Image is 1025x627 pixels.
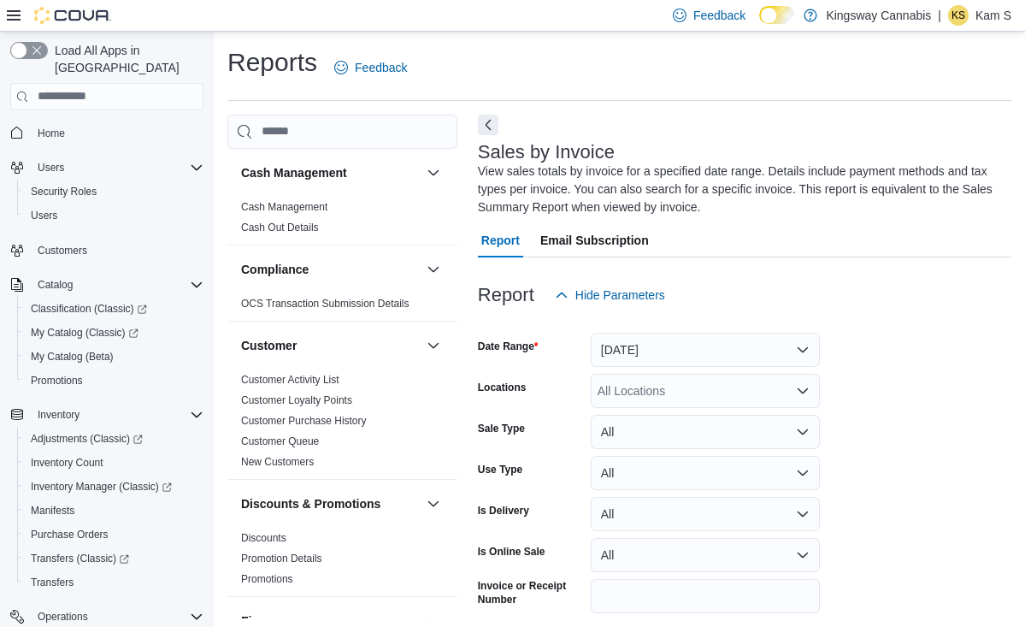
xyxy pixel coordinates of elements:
[24,476,203,497] span: Inventory Manager (Classic)
[591,333,820,367] button: [DATE]
[355,59,407,76] span: Feedback
[17,451,210,475] button: Inventory Count
[24,524,203,545] span: Purchase Orders
[38,161,64,174] span: Users
[24,572,203,593] span: Transfers
[241,573,293,585] a: Promotions
[31,405,86,425] button: Inventory
[31,606,95,627] button: Operations
[17,345,210,369] button: My Catalog (Beta)
[31,157,203,178] span: Users
[24,299,154,319] a: Classification (Classic)
[478,579,584,606] label: Invoice or Receipt Number
[759,6,795,24] input: Dark Mode
[38,244,87,257] span: Customers
[478,115,498,135] button: Next
[17,297,210,321] a: Classification (Classic)
[948,5,969,26] div: Kam S
[24,476,179,497] a: Inventory Manager (Classic)
[24,346,203,367] span: My Catalog (Beta)
[38,278,73,292] span: Catalog
[31,405,203,425] span: Inventory
[227,45,317,80] h1: Reports
[938,5,941,26] p: |
[31,240,203,261] span: Customers
[24,299,203,319] span: Classification (Classic)
[423,259,444,280] button: Compliance
[693,7,745,24] span: Feedback
[227,197,457,245] div: Cash Management
[48,42,203,76] span: Load All Apps in [GEOGRAPHIC_DATA]
[3,238,210,263] button: Customers
[17,321,210,345] a: My Catalog (Classic)
[31,122,203,144] span: Home
[591,538,820,572] button: All
[478,340,539,353] label: Date Range
[31,350,114,364] span: My Catalog (Beta)
[17,523,210,547] button: Purchase Orders
[17,180,210,204] button: Security Roles
[17,499,210,523] button: Manifests
[241,261,420,278] button: Compliance
[478,504,529,518] label: Is Delivery
[31,528,109,541] span: Purchase Orders
[17,204,210,228] button: Users
[241,201,327,213] a: Cash Management
[478,422,525,435] label: Sale Type
[241,456,314,468] a: New Customers
[241,337,420,354] button: Customer
[24,453,110,473] a: Inventory Count
[241,374,339,386] a: Customer Activity List
[24,370,90,391] a: Promotions
[478,142,615,163] h3: Sales by Invoice
[241,553,322,565] a: Promotion Details
[31,456,103,470] span: Inventory Count
[38,408,80,422] span: Inventory
[31,432,143,446] span: Adjustments (Classic)
[31,504,74,518] span: Manifests
[759,24,760,25] span: Dark Mode
[241,394,352,406] a: Customer Loyalty Points
[975,5,1011,26] p: Kam S
[24,370,203,391] span: Promotions
[478,463,522,476] label: Use Type
[423,494,444,514] button: Discounts & Promotions
[241,222,319,234] a: Cash Out Details
[478,545,545,559] label: Is Online Sale
[227,370,457,479] div: Customer
[540,223,649,257] span: Email Subscription
[591,415,820,449] button: All
[227,293,457,321] div: Compliance
[34,7,111,24] img: Cova
[24,500,203,521] span: Manifests
[796,384,810,398] button: Open list of options
[24,572,80,593] a: Transfers
[3,156,210,180] button: Users
[31,123,72,144] a: Home
[17,427,210,451] a: Adjustments (Classic)
[24,524,115,545] a: Purchase Orders
[591,456,820,490] button: All
[31,209,57,222] span: Users
[31,326,138,340] span: My Catalog (Classic)
[241,532,286,544] a: Discounts
[17,571,210,594] button: Transfers
[24,346,121,367] a: My Catalog (Beta)
[481,223,520,257] span: Report
[24,322,203,343] span: My Catalog (Classic)
[423,335,444,356] button: Customer
[241,261,309,278] h3: Compliance
[591,497,820,531] button: All
[24,429,203,449] span: Adjustments (Classic)
[24,500,81,521] a: Manifests
[3,273,210,297] button: Catalog
[24,548,203,569] span: Transfers (Classic)
[24,205,203,226] span: Users
[38,610,88,624] span: Operations
[227,528,457,596] div: Discounts & Promotions
[31,374,83,387] span: Promotions
[423,163,444,183] button: Cash Management
[3,121,210,145] button: Home
[478,285,534,305] h3: Report
[241,164,347,181] h3: Cash Management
